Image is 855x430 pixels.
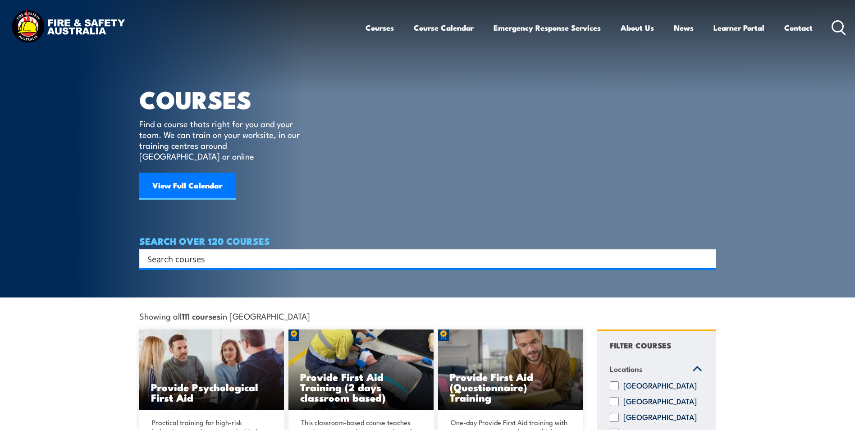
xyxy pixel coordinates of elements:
[494,16,601,40] a: Emergency Response Services
[623,397,697,406] label: [GEOGRAPHIC_DATA]
[450,371,572,403] h3: Provide First Aid (Questionnaire) Training
[139,88,313,110] h1: COURSES
[288,329,434,411] a: Provide First Aid Training (2 days classroom based)
[139,329,284,411] a: Provide Psychological First Aid
[621,16,654,40] a: About Us
[438,329,583,411] img: Mental Health First Aid Refresher Training (Standard) (1)
[610,363,643,375] span: Locations
[438,329,583,411] a: Provide First Aid (Questionnaire) Training
[139,236,716,246] h4: SEARCH OVER 120 COURSES
[182,310,220,322] strong: 111 courses
[713,16,764,40] a: Learner Portal
[139,118,304,161] p: Find a course thats right for you and your team. We can train on your worksite, in our training c...
[151,382,273,403] h3: Provide Psychological First Aid
[700,252,713,265] button: Search magnifier button
[610,339,671,351] h4: FILTER COURSES
[606,358,706,382] a: Locations
[147,252,696,265] input: Search input
[149,252,698,265] form: Search form
[784,16,813,40] a: Contact
[623,381,697,390] label: [GEOGRAPHIC_DATA]
[674,16,694,40] a: News
[366,16,394,40] a: Courses
[623,413,697,422] label: [GEOGRAPHIC_DATA]
[139,173,236,200] a: View Full Calendar
[300,371,422,403] h3: Provide First Aid Training (2 days classroom based)
[139,311,310,320] span: Showing all in [GEOGRAPHIC_DATA]
[139,329,284,411] img: Mental Health First Aid Training Course from Fire & Safety Australia
[414,16,474,40] a: Course Calendar
[288,329,434,411] img: Provide First Aid (Blended Learning)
